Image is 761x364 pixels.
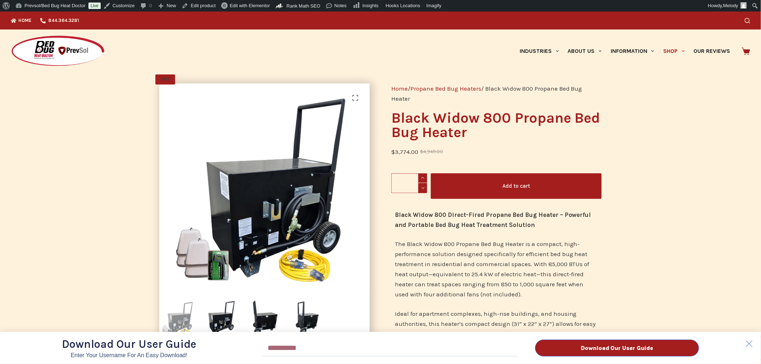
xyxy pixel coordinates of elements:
[723,3,738,8] span: Melody
[6,3,27,24] button: Open LiveChat chat widget
[581,345,653,351] span: Download Our User Guide
[287,3,320,9] span: Rank Math SEO
[62,338,196,351] span: Download Our User Guide
[363,3,379,8] span: Insights
[535,340,699,356] button: Download Our User Guide
[88,3,101,9] a: Live
[230,3,270,8] span: Edit with Elementor
[62,352,196,358] p: Enter Your Username for an Easy Download!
